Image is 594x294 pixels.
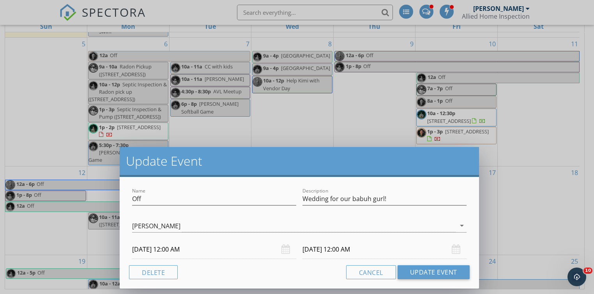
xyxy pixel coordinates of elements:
[346,265,396,279] button: Cancel
[126,153,473,169] h2: Update Event
[302,240,467,259] input: Select date
[129,265,178,279] button: Delete
[457,221,467,230] i: arrow_drop_down
[132,222,180,229] div: [PERSON_NAME]
[398,265,470,279] button: Update Event
[583,268,592,274] span: 10
[132,240,296,259] input: Select date
[567,268,586,286] iframe: Intercom live chat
